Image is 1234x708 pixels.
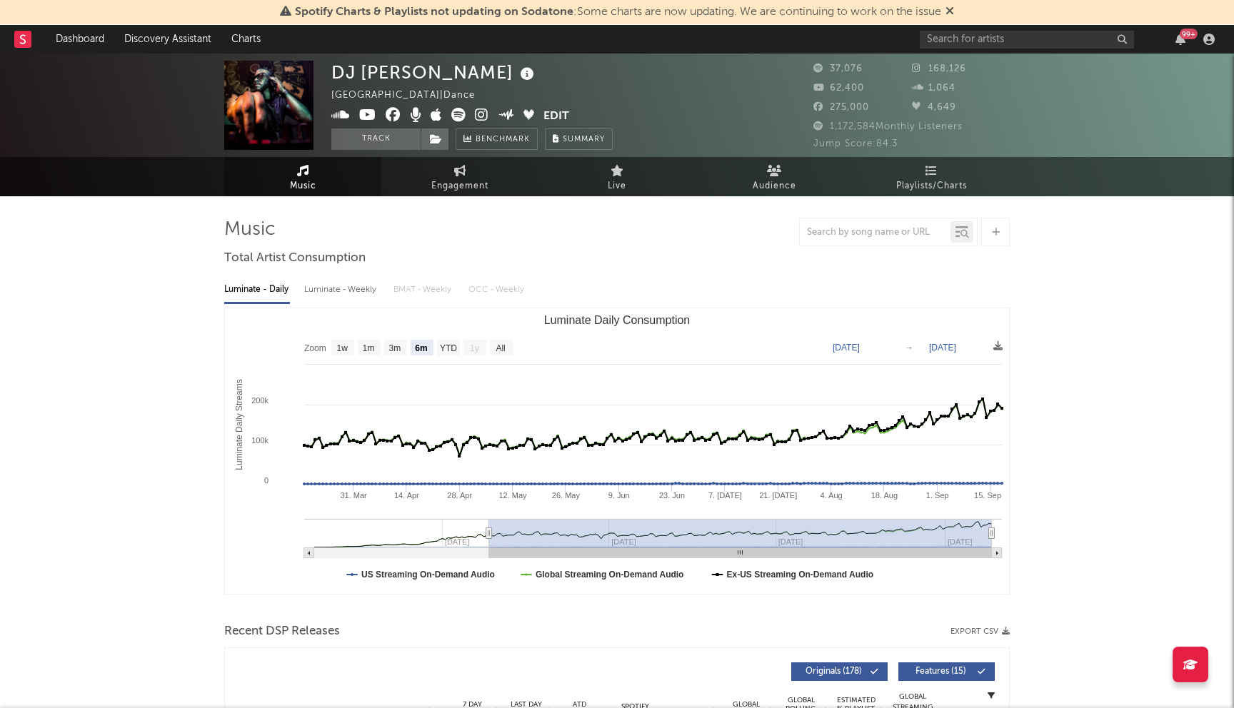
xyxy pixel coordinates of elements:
[543,108,569,126] button: Edit
[470,343,479,353] text: 1y
[871,491,898,500] text: 18. Aug
[813,122,963,131] span: 1,172,584 Monthly Listeners
[974,491,1001,500] text: 15. Sep
[945,6,954,18] span: Dismiss
[853,157,1010,196] a: Playlists/Charts
[389,343,401,353] text: 3m
[544,314,691,326] text: Luminate Daily Consumption
[813,139,898,148] span: Jump Score: 84.3
[563,136,605,143] span: Summary
[813,64,863,74] span: 37,076
[295,6,573,18] span: Spotify Charts & Playlists not updating on Sodatone
[394,491,419,500] text: 14. Apr
[476,131,530,148] span: Benchmark
[920,31,1134,49] input: Search for artists
[929,343,956,353] text: [DATE]
[912,84,955,93] span: 1,064
[753,178,796,195] span: Audience
[251,396,269,405] text: 200k
[552,491,581,500] text: 26. May
[898,662,995,681] button: Features(15)
[295,6,941,18] span: : Some charts are now updating. We are continuing to work on the issue
[536,570,684,580] text: Global Streaming On-Demand Audio
[363,343,375,353] text: 1m
[290,178,316,195] span: Music
[304,278,379,302] div: Luminate - Weekly
[381,157,538,196] a: Engagement
[225,308,1009,594] svg: Luminate Daily Consumption
[708,491,742,500] text: 7. [DATE]
[912,64,966,74] span: 168,126
[337,343,348,353] text: 1w
[926,491,949,500] text: 1. Sep
[608,178,626,195] span: Live
[1180,29,1198,39] div: 99 +
[905,343,913,353] text: →
[361,570,495,580] text: US Streaming On-Demand Audio
[224,623,340,640] span: Recent DSP Releases
[331,61,538,84] div: DJ [PERSON_NAME]
[791,662,888,681] button: Originals(178)
[264,476,269,485] text: 0
[224,278,290,302] div: Luminate - Daily
[727,570,874,580] text: Ex-US Streaming On-Demand Audio
[415,343,427,353] text: 6m
[431,178,488,195] span: Engagement
[608,491,630,500] text: 9. Jun
[304,343,326,353] text: Zoom
[498,491,527,500] text: 12. May
[234,379,244,470] text: Luminate Daily Streams
[456,128,538,150] a: Benchmark
[759,491,797,500] text: 21. [DATE]
[545,128,613,150] button: Summary
[224,250,366,267] span: Total Artist Consumption
[331,128,421,150] button: Track
[659,491,685,500] text: 23. Jun
[950,627,1010,636] button: Export CSV
[833,343,860,353] text: [DATE]
[251,436,269,445] text: 100k
[696,157,853,196] a: Audience
[224,157,381,196] a: Music
[813,103,869,112] span: 275,000
[447,491,472,500] text: 28. Apr
[46,25,114,54] a: Dashboard
[896,178,967,195] span: Playlists/Charts
[340,491,367,500] text: 31. Mar
[912,103,956,112] span: 4,649
[331,87,491,104] div: [GEOGRAPHIC_DATA] | Dance
[801,667,866,676] span: Originals ( 178 )
[496,343,505,353] text: All
[114,25,221,54] a: Discovery Assistant
[440,343,457,353] text: YTD
[908,667,973,676] span: Features ( 15 )
[820,491,842,500] text: 4. Aug
[800,227,950,238] input: Search by song name or URL
[1175,34,1185,45] button: 99+
[813,84,864,93] span: 62,400
[221,25,271,54] a: Charts
[538,157,696,196] a: Live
